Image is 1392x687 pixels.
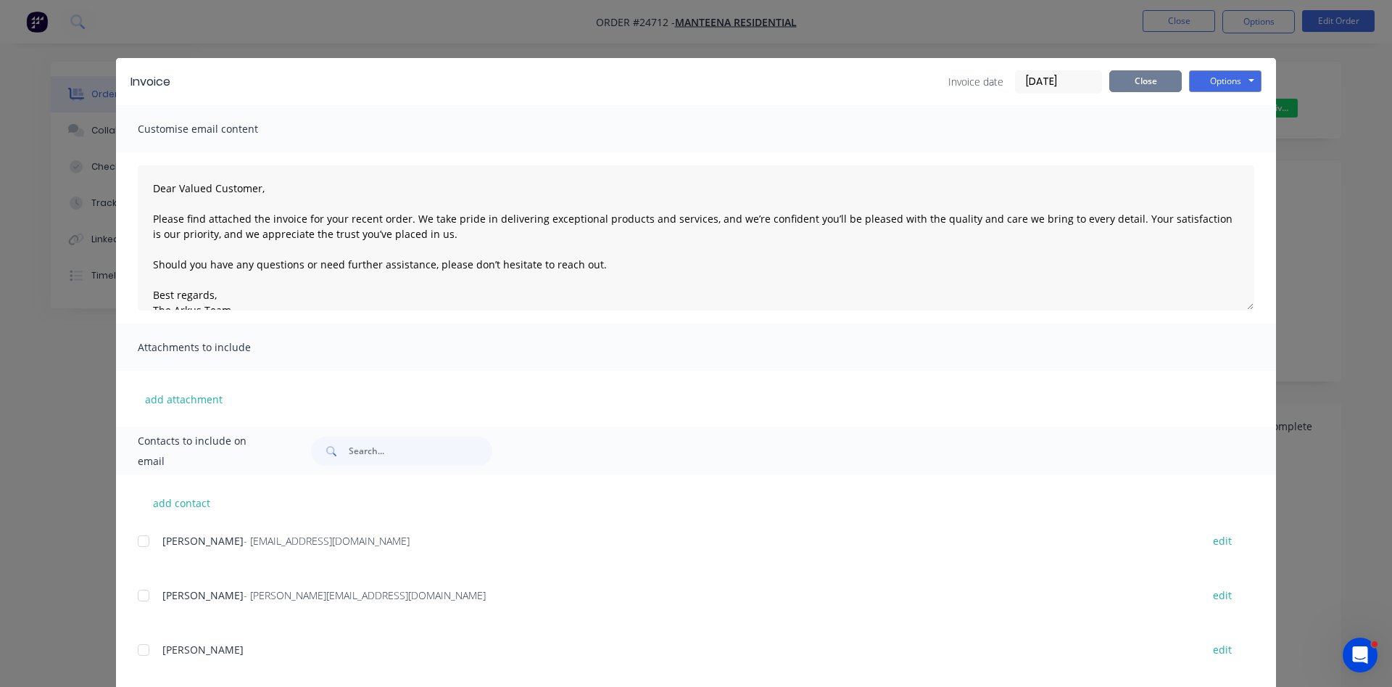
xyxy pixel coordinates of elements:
[244,588,486,602] span: - [PERSON_NAME][EMAIL_ADDRESS][DOMAIN_NAME]
[138,165,1254,310] textarea: Dear Valued Customer, Please find attached the invoice for your recent order. We take pride in de...
[1189,70,1261,92] button: Options
[138,337,297,358] span: Attachments to include
[138,119,297,139] span: Customise email content
[138,388,230,410] button: add attachment
[138,431,275,472] span: Contacts to include on email
[349,437,492,466] input: Search...
[138,492,225,514] button: add contact
[162,588,244,602] span: [PERSON_NAME]
[948,74,1003,89] span: Invoice date
[244,534,410,548] span: - [EMAIL_ADDRESS][DOMAIN_NAME]
[1109,70,1182,92] button: Close
[130,73,170,91] div: Invoice
[162,643,244,657] span: [PERSON_NAME]
[1204,585,1240,605] button: edit
[1204,640,1240,659] button: edit
[162,534,244,548] span: [PERSON_NAME]
[1204,531,1240,551] button: edit
[1343,638,1377,672] iframe: Intercom live chat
